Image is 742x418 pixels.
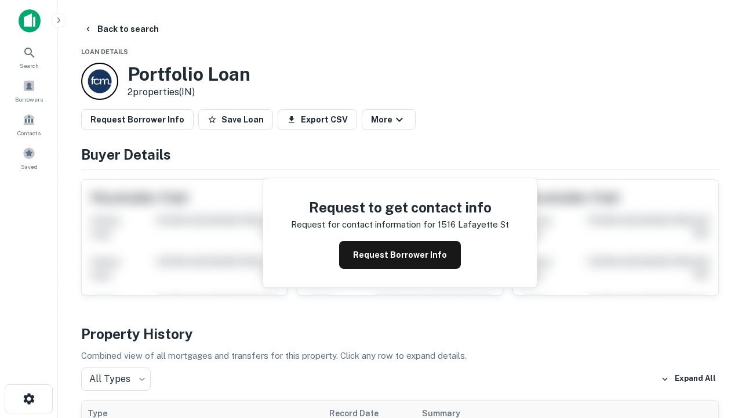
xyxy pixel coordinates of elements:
a: Saved [3,142,54,174]
span: Borrowers [15,95,43,104]
p: Combined view of all mortgages and transfers for this property. Click any row to expand details. [81,349,719,363]
h3: Portfolio Loan [128,63,250,85]
img: capitalize-icon.png [19,9,41,33]
h4: Property History [81,323,719,344]
p: 1516 lafayette st [438,218,509,232]
button: Export CSV [278,109,357,130]
h4: Buyer Details [81,144,719,165]
button: Save Loan [198,109,273,130]
a: Borrowers [3,75,54,106]
span: Saved [21,162,38,171]
a: Contacts [3,109,54,140]
button: Back to search [79,19,163,39]
span: Contacts [17,128,41,138]
p: 2 properties (IN) [128,85,250,99]
span: Loan Details [81,48,128,55]
span: Search [20,61,39,70]
a: Search [3,41,54,73]
button: More [362,109,416,130]
h4: Request to get contact info [291,197,509,218]
iframe: Chat Widget [684,325,742,381]
button: Request Borrower Info [339,241,461,269]
button: Request Borrower Info [81,109,194,130]
button: Expand All [658,370,719,388]
div: All Types [81,367,151,391]
p: Request for contact information for [291,218,435,232]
